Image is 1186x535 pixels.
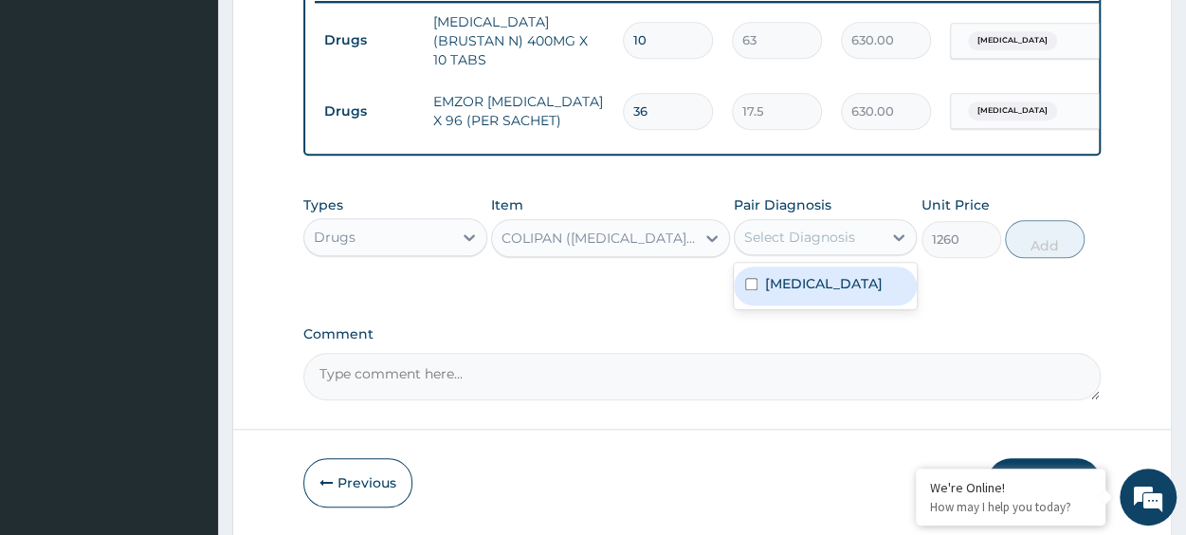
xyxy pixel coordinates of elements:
div: Chat with us now [99,106,319,131]
td: Drugs [315,23,424,58]
button: Add [1005,220,1085,258]
button: Submit [987,458,1101,507]
td: Drugs [315,94,424,129]
button: Previous [303,458,412,507]
span: [MEDICAL_DATA] [968,31,1057,50]
label: Item [491,195,523,214]
label: Pair Diagnosis [734,195,831,214]
p: How may I help you today? [930,499,1091,515]
div: Drugs [314,228,356,247]
td: [MEDICAL_DATA] (BRUSTAN N) 400MG X 10 TABS [424,3,613,79]
img: d_794563401_company_1708531726252_794563401 [35,95,77,142]
span: [MEDICAL_DATA] [968,101,1057,120]
div: We're Online! [930,479,1091,496]
label: Types [303,197,343,213]
label: Unit Price [921,195,990,214]
div: Minimize live chat window [311,9,356,55]
label: Comment [303,326,1101,342]
span: We're online! [110,152,262,343]
textarea: Type your message and hit 'Enter' [9,343,361,410]
div: Select Diagnosis [744,228,855,247]
div: COLIPAN ([MEDICAL_DATA]-N BUTYLBROMIDE)5MG SYR [502,229,697,248]
label: [MEDICAL_DATA] [765,274,883,293]
td: EMZOR [MEDICAL_DATA] X 96 (PER SACHET) [424,83,613,139]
